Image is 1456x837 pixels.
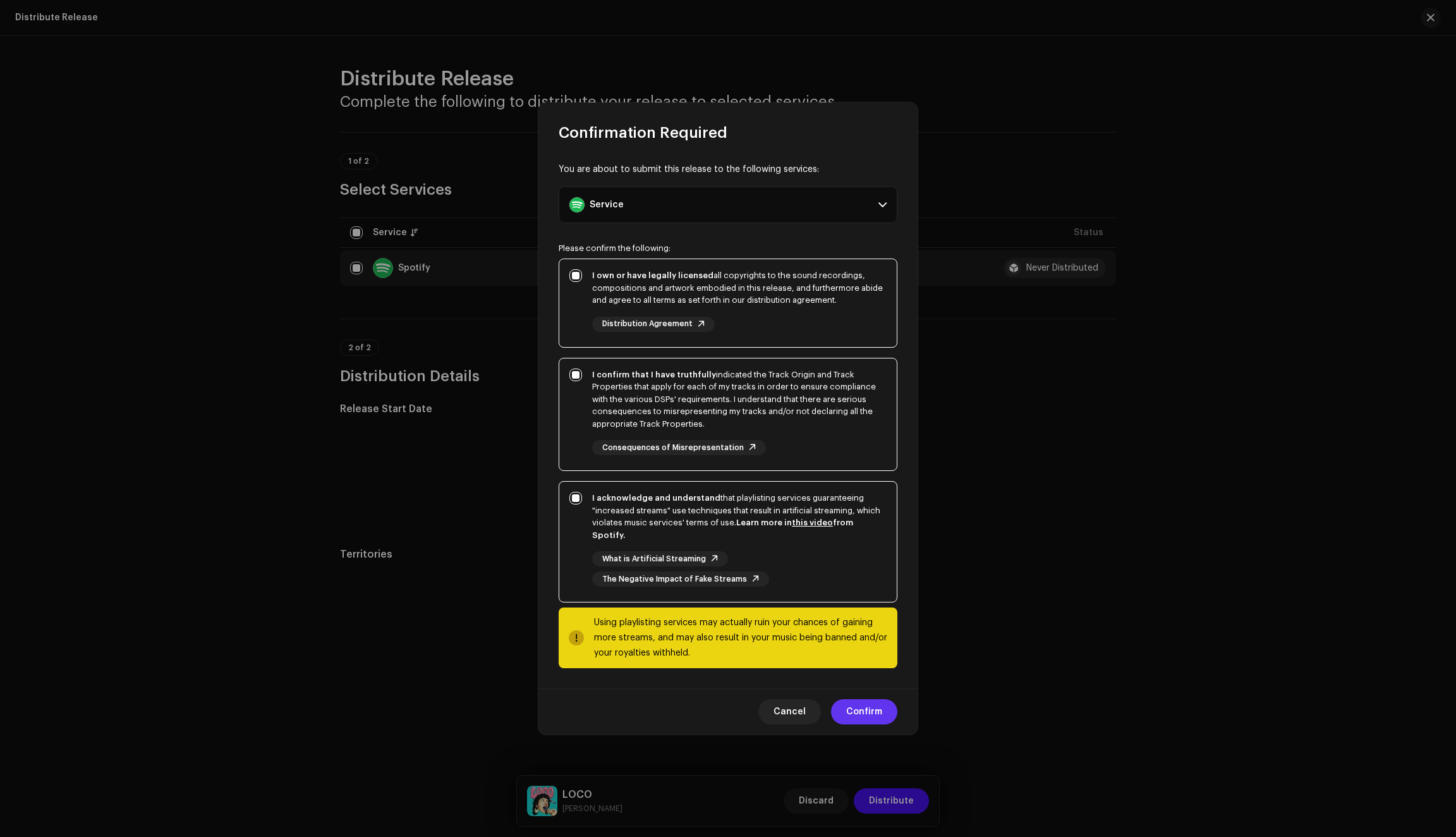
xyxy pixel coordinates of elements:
div: indicated the Track Origin and Track Properties that apply for each of my tracks in order to ensu... [592,369,887,431]
strong: Learn more in from Spotify. [592,518,853,539]
span: Cancel [773,699,806,724]
span: The Negative Impact of Fake Streams [602,575,747,583]
div: Using playlisting services may actually ruin your chances of gaining more streams, and may also r... [594,615,887,661]
p-togglebutton: I own or have legally licensedall copyrights to the sound recordings, compositions and artwork em... [559,259,897,348]
div: You are about to submit this release to the following services: [559,163,897,176]
button: Cancel [758,699,821,724]
p-accordion-header: Service [559,186,897,223]
span: What is Artificial Streaming [602,555,706,563]
span: Confirmation Required [559,123,727,143]
div: Service [590,200,624,210]
button: Confirm [831,699,897,724]
div: Please confirm the following: [559,243,897,254]
span: Confirm [846,699,882,724]
strong: I own or have legally licensed [592,271,713,279]
p-togglebutton: I acknowledge and understandthat playlisting services guaranteeing "increased streams" use techni... [559,481,897,602]
a: this video [792,518,833,527]
span: Consequences of Misrepresentation [602,444,744,452]
div: that playlisting services guaranteeing "increased streams" use techniques that result in artifici... [592,492,887,541]
div: all copyrights to the sound recordings, compositions and artwork embodied in this release, and fu... [592,269,887,307]
strong: I acknowledge and understand [592,494,720,502]
span: Distribution Agreement [602,320,693,328]
p-togglebutton: I confirm that I have truthfullyindicated the Track Origin and Track Properties that apply for ea... [559,358,897,472]
strong: I confirm that I have truthfully [592,370,716,379]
